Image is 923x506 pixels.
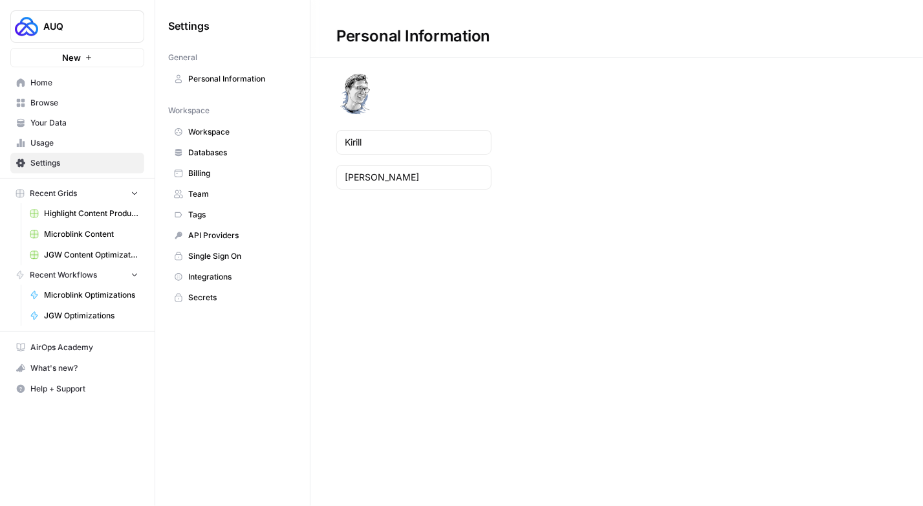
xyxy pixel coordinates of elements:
[188,209,291,221] span: Tags
[30,157,138,169] span: Settings
[168,105,210,116] span: Workspace
[30,383,138,395] span: Help + Support
[168,163,297,184] a: Billing
[188,73,291,85] span: Personal Information
[188,188,291,200] span: Team
[168,184,297,204] a: Team
[168,246,297,267] a: Single Sign On
[43,20,122,33] span: AUQ
[30,117,138,129] span: Your Data
[10,72,144,93] a: Home
[44,310,138,322] span: JGW Optimizations
[10,358,144,379] button: What's new?
[10,153,144,173] a: Settings
[188,292,291,303] span: Secrets
[188,230,291,241] span: API Providers
[44,228,138,240] span: Microblink Content
[30,137,138,149] span: Usage
[168,122,297,142] a: Workspace
[10,379,144,399] button: Help + Support
[336,73,378,115] img: avatar
[188,250,291,262] span: Single Sign On
[168,18,210,34] span: Settings
[11,358,144,378] div: What's new?
[10,265,144,285] button: Recent Workflows
[168,69,297,89] a: Personal Information
[168,52,197,63] span: General
[30,342,138,353] span: AirOps Academy
[188,271,291,283] span: Integrations
[30,188,77,199] span: Recent Grids
[44,289,138,301] span: Microblink Optimizations
[310,26,516,47] div: Personal Information
[168,204,297,225] a: Tags
[188,147,291,159] span: Databases
[30,269,97,281] span: Recent Workflows
[10,10,144,43] button: Workspace: AUQ
[10,48,144,67] button: New
[168,267,297,287] a: Integrations
[10,113,144,133] a: Your Data
[10,184,144,203] button: Recent Grids
[168,142,297,163] a: Databases
[24,305,144,326] a: JGW Optimizations
[24,285,144,305] a: Microblink Optimizations
[30,97,138,109] span: Browse
[188,168,291,179] span: Billing
[10,93,144,113] a: Browse
[24,224,144,245] a: Microblink Content
[10,337,144,358] a: AirOps Academy
[15,15,38,38] img: AUQ Logo
[62,51,81,64] span: New
[24,203,144,224] a: Highlight Content Production
[188,126,291,138] span: Workspace
[168,287,297,308] a: Secrets
[44,249,138,261] span: JGW Content Optimization
[10,133,144,153] a: Usage
[24,245,144,265] a: JGW Content Optimization
[168,225,297,246] a: API Providers
[44,208,138,219] span: Highlight Content Production
[30,77,138,89] span: Home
